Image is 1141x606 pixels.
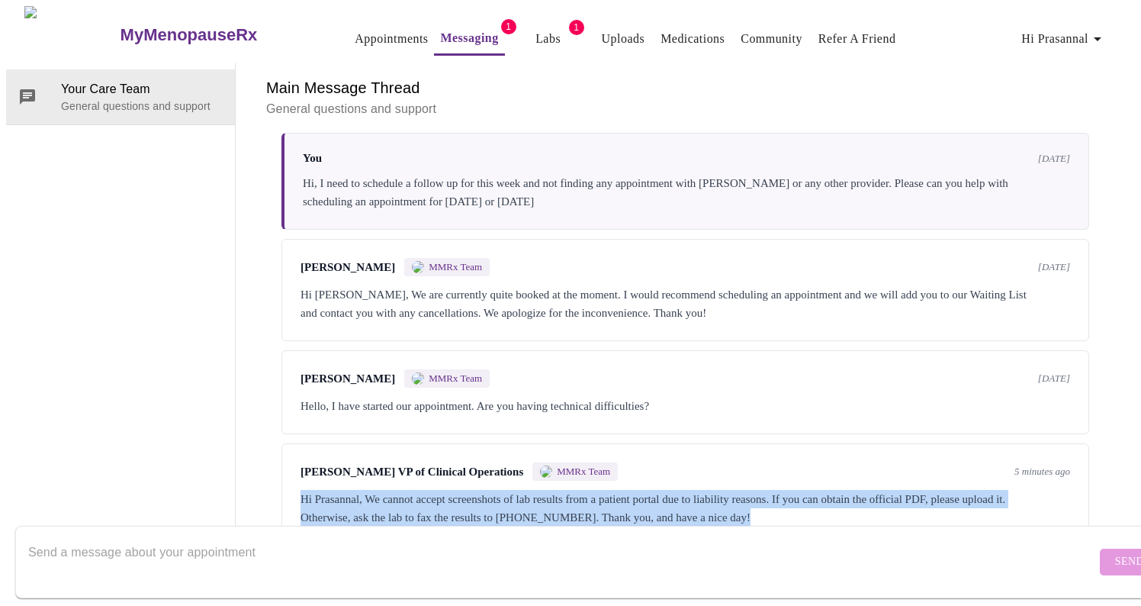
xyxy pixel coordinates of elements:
[1038,372,1070,385] span: [DATE]
[24,6,118,63] img: MyMenopauseRx Logo
[301,261,395,274] span: [PERSON_NAME]
[501,19,516,34] span: 1
[301,372,395,385] span: [PERSON_NAME]
[118,8,318,62] a: MyMenopauseRx
[569,20,584,35] span: 1
[602,28,645,50] a: Uploads
[301,466,523,479] span: [PERSON_NAME] VP of Clinical Operations
[303,152,322,165] span: You
[741,28,802,50] a: Community
[349,24,434,54] button: Appointments
[266,76,1104,100] h6: Main Message Thread
[812,24,902,54] button: Refer a Friend
[301,490,1070,527] div: Hi Prasannal, We cannot accept screenshots of lab results from a patient portal due to liability ...
[818,28,896,50] a: Refer a Friend
[412,261,424,273] img: MMRX
[535,28,561,50] a: Labs
[28,537,1096,586] textarea: Send a message about your appointment
[303,174,1070,211] div: Hi, I need to schedule a follow up for this week and not finding any appointment with [PERSON_NAM...
[540,466,552,478] img: MMRX
[1015,24,1113,54] button: Hi Prasannal
[660,28,725,50] a: Medications
[412,372,424,385] img: MMRX
[1038,261,1070,273] span: [DATE]
[6,69,235,124] div: Your Care TeamGeneral questions and support
[301,285,1070,322] div: Hi [PERSON_NAME], We are currently quite booked at the moment. I would recommend scheduling an ap...
[596,24,651,54] button: Uploads
[654,24,731,54] button: Medications
[557,466,610,478] span: MMRx Team
[1021,28,1107,50] span: Hi Prasannal
[1014,466,1070,478] span: 5 minutes ago
[440,27,498,49] a: Messaging
[429,372,482,385] span: MMRx Team
[434,23,504,56] button: Messaging
[301,397,1070,415] div: Hello, I have started our appointment. Are you having technical difficulties?
[121,25,258,45] h3: MyMenopauseRx
[266,100,1104,118] p: General questions and support
[1038,153,1070,165] span: [DATE]
[524,24,573,54] button: Labs
[734,24,808,54] button: Community
[355,28,428,50] a: Appointments
[61,80,223,98] span: Your Care Team
[429,261,482,273] span: MMRx Team
[61,98,223,114] p: General questions and support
